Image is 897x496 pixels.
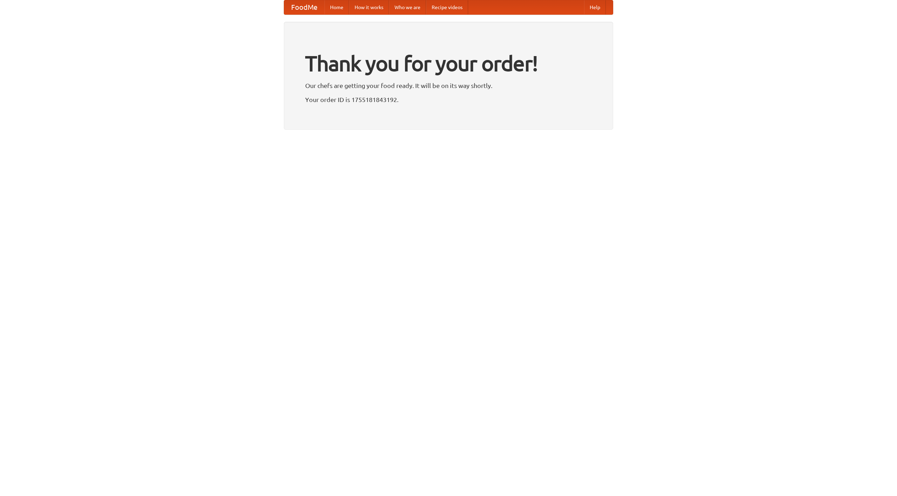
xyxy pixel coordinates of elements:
a: Who we are [389,0,426,14]
a: Home [324,0,349,14]
h1: Thank you for your order! [305,47,592,80]
p: Your order ID is 1755181843192. [305,94,592,105]
a: Help [584,0,606,14]
p: Our chefs are getting your food ready. It will be on its way shortly. [305,80,592,91]
a: How it works [349,0,389,14]
a: FoodMe [284,0,324,14]
a: Recipe videos [426,0,468,14]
